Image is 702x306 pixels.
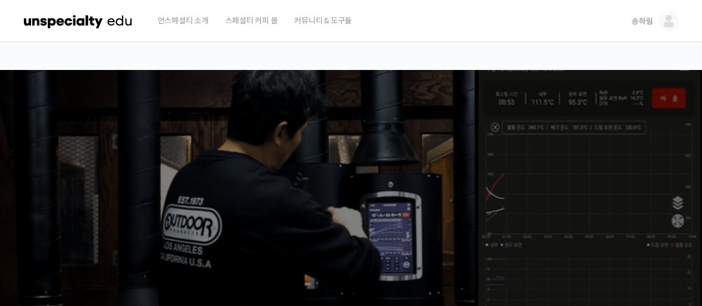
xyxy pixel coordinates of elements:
p: [PERSON_NAME]을 다하는 당신을 위해, 최고와 함께 만든 커피 클래스 [11,170,691,226]
p: 시간과 장소에 구애받지 않고, 검증된 커리큘럼으로 [11,231,691,247]
span: 송하림 [632,16,653,26]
